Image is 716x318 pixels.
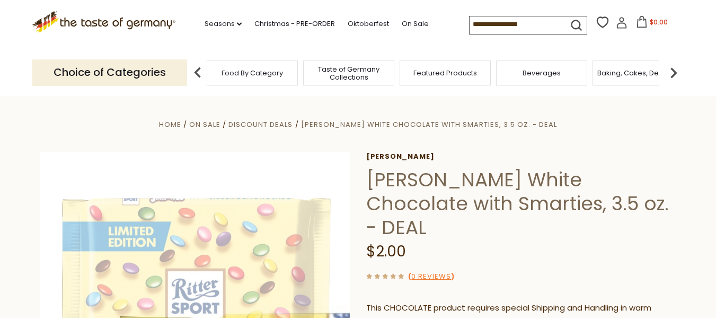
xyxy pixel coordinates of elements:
img: previous arrow [187,62,208,83]
a: Discount Deals [228,119,293,130]
a: Seasons [205,18,242,30]
a: [PERSON_NAME] White Chocolate with Smarties, 3.5 oz. - DEAL [301,119,557,130]
h1: [PERSON_NAME] White Chocolate with Smarties, 3.5 oz. - DEAL [366,168,676,239]
a: 0 Reviews [411,271,451,282]
a: Baking, Cakes, Desserts [597,69,679,77]
a: Food By Category [222,69,283,77]
img: next arrow [663,62,684,83]
button: $0.00 [630,16,675,32]
a: Oktoberfest [348,18,389,30]
a: On Sale [402,18,429,30]
p: Choice of Categories [32,59,187,85]
a: Featured Products [413,69,477,77]
span: $2.00 [366,241,406,262]
a: Taste of Germany Collections [306,65,391,81]
span: ( ) [408,271,454,281]
a: [PERSON_NAME] [366,152,676,161]
span: $0.00 [650,18,668,27]
a: Christmas - PRE-ORDER [254,18,335,30]
a: On Sale [189,119,220,130]
a: Beverages [523,69,561,77]
a: Home [159,119,181,130]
